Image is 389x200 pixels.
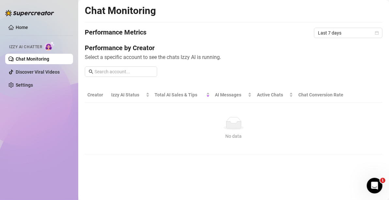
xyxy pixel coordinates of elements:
[9,44,42,50] span: Izzy AI Chatter
[155,91,205,98] span: Total AI Sales & Tips
[95,68,153,75] input: Search account...
[257,91,288,98] span: Active Chats
[16,82,33,88] a: Settings
[213,87,254,103] th: AI Messages
[45,41,55,51] img: AI Chatter
[90,133,377,140] div: No data
[5,10,54,16] img: logo-BBDzfeDw.svg
[89,69,93,74] span: search
[318,28,379,38] span: Last 7 days
[85,28,146,38] h4: Performance Metrics
[296,87,353,103] th: Chat Conversion Rate
[109,87,152,103] th: Izzy AI Status
[85,5,156,17] h2: Chat Monitoring
[16,69,60,75] a: Discover Viral Videos
[85,87,109,103] th: Creator
[380,178,385,183] span: 1
[367,178,382,193] iframe: Intercom live chat
[85,43,382,52] h4: Performance by Creator
[16,25,28,30] a: Home
[254,87,296,103] th: Active Chats
[85,53,382,61] span: Select a specific account to see the chats Izzy AI is running.
[375,31,379,35] span: calendar
[152,87,213,103] th: Total AI Sales & Tips
[16,56,49,62] a: Chat Monitoring
[215,91,247,98] span: AI Messages
[111,91,144,98] span: Izzy AI Status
